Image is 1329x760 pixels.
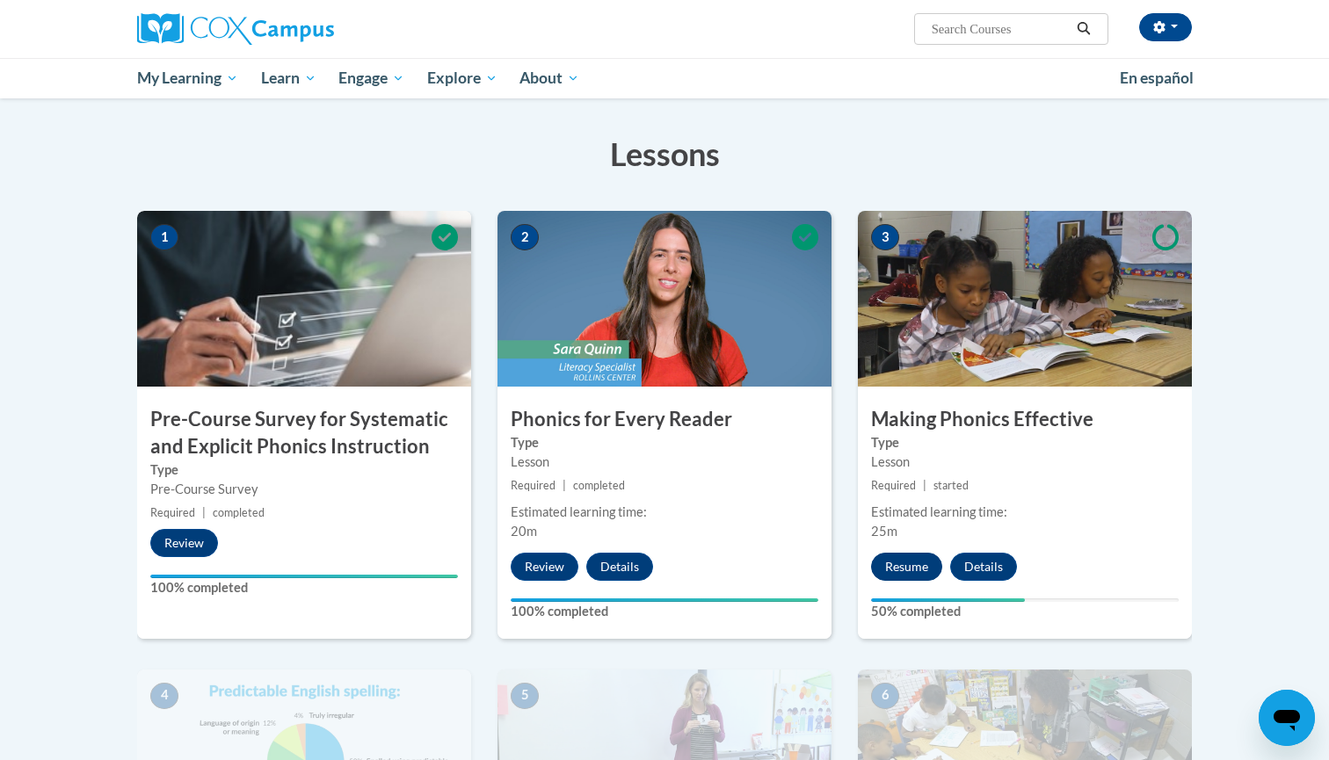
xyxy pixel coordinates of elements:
[427,68,497,89] span: Explore
[137,13,471,45] a: Cox Campus
[519,68,579,89] span: About
[137,406,471,460] h3: Pre-Course Survey for Systematic and Explicit Phonics Instruction
[1139,13,1192,41] button: Account Settings
[150,683,178,709] span: 4
[137,13,334,45] img: Cox Campus
[150,578,458,597] label: 100% completed
[950,553,1017,581] button: Details
[111,58,1218,98] div: Main menu
[871,683,899,709] span: 6
[1120,69,1194,87] span: En español
[511,598,818,602] div: Your progress
[1071,18,1097,40] button: Search
[858,211,1192,387] img: Course Image
[1259,690,1315,746] iframe: Button to launch messaging window
[416,58,509,98] a: Explore
[1108,60,1205,97] a: En español
[573,479,625,492] span: completed
[511,224,539,250] span: 2
[126,58,250,98] a: My Learning
[202,506,206,519] span: |
[871,452,1179,472] div: Lesson
[871,433,1179,452] label: Type
[871,524,897,539] span: 25m
[250,58,328,98] a: Learn
[871,553,942,581] button: Resume
[871,503,1179,522] div: Estimated learning time:
[150,506,195,519] span: Required
[327,58,416,98] a: Engage
[150,224,178,250] span: 1
[871,479,916,492] span: Required
[497,211,832,387] img: Course Image
[511,602,818,621] label: 100% completed
[858,406,1192,433] h3: Making Phonics Effective
[563,479,566,492] span: |
[261,68,316,89] span: Learn
[933,479,969,492] span: started
[150,529,218,557] button: Review
[137,211,471,387] img: Course Image
[150,480,458,499] div: Pre-Course Survey
[511,553,578,581] button: Review
[497,406,832,433] h3: Phonics for Every Reader
[509,58,592,98] a: About
[511,683,539,709] span: 5
[923,479,926,492] span: |
[150,460,458,480] label: Type
[586,553,653,581] button: Details
[871,224,899,250] span: 3
[511,524,537,539] span: 20m
[338,68,404,89] span: Engage
[511,503,818,522] div: Estimated learning time:
[150,575,458,578] div: Your progress
[871,602,1179,621] label: 50% completed
[511,452,818,472] div: Lesson
[511,479,556,492] span: Required
[137,68,238,89] span: My Learning
[511,433,818,452] label: Type
[213,506,265,519] span: completed
[930,18,1071,40] input: Search Courses
[137,132,1192,176] h3: Lessons
[871,598,1025,602] div: Your progress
